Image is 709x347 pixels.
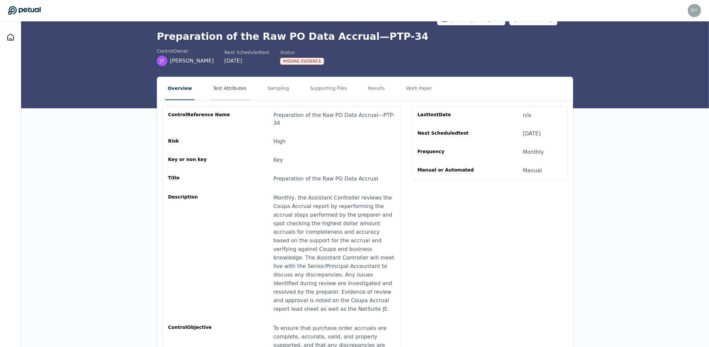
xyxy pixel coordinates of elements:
a: Dashboard [3,29,18,45]
h1: Preparation of the Raw PO Data Accrual — PTP-34 [157,31,573,42]
button: Supporting Files [307,77,350,100]
div: Last test Date [417,111,481,119]
div: Next Scheduled test [417,130,481,138]
div: Next Scheduled test [224,49,269,56]
div: High [273,138,286,146]
a: Go to Dashboard [8,6,41,15]
div: Manual [523,167,542,174]
span: JT [160,58,164,64]
div: Key [273,156,283,164]
button: Test Attributes [211,77,249,100]
button: Work Paper [403,77,435,100]
div: Description [168,194,231,313]
div: control Owner [157,48,214,54]
div: Title [168,174,231,183]
div: Risk [168,138,231,146]
div: Missing Evidence [280,58,324,65]
button: Sampling [265,77,292,100]
div: control Reference Name [168,111,231,127]
div: Monthly, the Assistant Controller reviews the Coupa Accrual report by reperforming the accrual st... [273,194,396,313]
div: n/a [523,111,531,119]
div: Key or non key [168,156,231,164]
div: Monthly [523,148,544,156]
button: Results [366,77,388,100]
div: Status [280,49,324,56]
div: Manual or Automated [417,167,481,174]
div: Preparation of the Raw PO Data Accrual — PTP-34 [273,111,396,127]
img: ryan.mierzwiak@klaviyo.com [688,4,701,17]
nav: Tabs [157,77,573,100]
div: [DATE] [523,130,541,138]
div: [DATE] [224,57,269,65]
span: Preparation of the Raw PO Data Accrual [273,175,378,182]
div: Frequency [417,148,481,156]
span: [PERSON_NAME] [170,57,214,65]
button: Overview [165,77,195,100]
